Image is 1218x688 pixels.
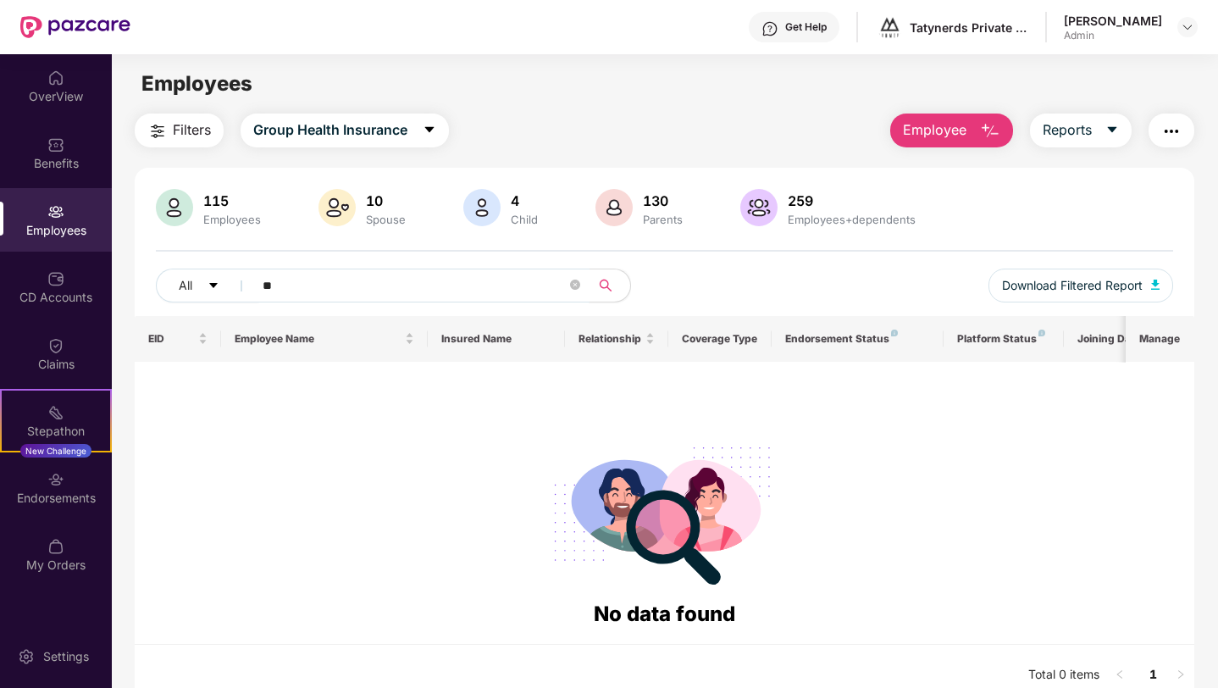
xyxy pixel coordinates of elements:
[253,119,407,141] span: Group Health Insurance
[47,69,64,86] img: svg+xml;base64,PHN2ZyBpZD0iSG9tZSIgeG1sbnM9Imh0dHA6Ly93d3cudzMub3JnLzIwMDAvc3ZnIiB3aWR0aD0iMjAiIG...
[428,316,566,362] th: Insured Name
[47,136,64,153] img: svg+xml;base64,PHN2ZyBpZD0iQmVuZWZpdHMiIHhtbG5zPSJodHRwOi8vd3d3LnczLm9yZy8yMDAwL3N2ZyIgd2lkdGg9Ij...
[565,316,668,362] th: Relationship
[589,269,631,302] button: search
[785,332,930,346] div: Endorsement Status
[740,189,778,226] img: svg+xml;base64,PHN2ZyB4bWxucz0iaHR0cDovL3d3dy53My5vcmcvMjAwMC9zdmciIHhtbG5zOnhsaW5rPSJodHRwOi8vd3...
[1126,316,1194,362] th: Manage
[463,189,501,226] img: svg+xml;base64,PHN2ZyB4bWxucz0iaHR0cDovL3d3dy53My5vcmcvMjAwMC9zdmciIHhtbG5zOnhsaW5rPSJodHRwOi8vd3...
[363,192,409,209] div: 10
[47,538,64,555] img: svg+xml;base64,PHN2ZyBpZD0iTXlfT3JkZXJzIiBkYXRhLW5hbWU9Ik15IE9yZGVycyIgeG1sbnM9Imh0dHA6Ly93d3cudz...
[141,71,252,96] span: Employees
[38,648,94,665] div: Settings
[903,119,966,141] span: Employee
[639,213,686,226] div: Parents
[1151,280,1160,290] img: svg+xml;base64,PHN2ZyB4bWxucz0iaHR0cDovL3d3dy53My5vcmcvMjAwMC9zdmciIHhtbG5zOnhsaW5rPSJodHRwOi8vd3...
[542,426,786,598] img: svg+xml;base64,PHN2ZyB4bWxucz0iaHR0cDovL3d3dy53My5vcmcvMjAwMC9zdmciIHdpZHRoPSIyODgiIGhlaWdodD0iMj...
[200,213,264,226] div: Employees
[988,269,1173,302] button: Download Filtered Report
[1064,13,1162,29] div: [PERSON_NAME]
[156,189,193,226] img: svg+xml;base64,PHN2ZyB4bWxucz0iaHR0cDovL3d3dy53My5vcmcvMjAwMC9zdmciIHhtbG5zOnhsaW5rPSJodHRwOi8vd3...
[507,192,541,209] div: 4
[910,19,1028,36] div: Tatynerds Private Limited
[594,602,735,626] span: No data found
[1181,20,1194,34] img: svg+xml;base64,PHN2ZyBpZD0iRHJvcGRvd24tMzJ4MzIiIHhtbG5zPSJodHRwOi8vd3d3LnczLm9yZy8yMDAwL3N2ZyIgd2...
[179,276,192,295] span: All
[784,213,919,226] div: Employees+dependents
[570,278,580,294] span: close-circle
[589,279,622,292] span: search
[147,121,168,141] img: svg+xml;base64,PHN2ZyB4bWxucz0iaHR0cDovL3d3dy53My5vcmcvMjAwMC9zdmciIHdpZHRoPSIyNCIgaGVpZ2h0PSIyNC...
[2,423,110,440] div: Stepathon
[47,404,64,421] img: svg+xml;base64,PHN2ZyB4bWxucz0iaHR0cDovL3d3dy53My5vcmcvMjAwMC9zdmciIHdpZHRoPSIyMSIgaGVpZ2h0PSIyMC...
[208,280,219,293] span: caret-down
[1140,662,1167,687] a: 1
[890,114,1013,147] button: Employee
[47,203,64,220] img: svg+xml;base64,PHN2ZyBpZD0iRW1wbG95ZWVzIiB4bWxucz0iaHR0cDovL3d3dy53My5vcmcvMjAwMC9zdmciIHdpZHRoPS...
[1030,114,1132,147] button: Reportscaret-down
[18,648,35,665] img: svg+xml;base64,PHN2ZyBpZD0iU2V0dGluZy0yMHgyMCIgeG1sbnM9Imh0dHA6Ly93d3cudzMub3JnLzIwMDAvc3ZnIiB3aW...
[1115,669,1125,680] span: left
[135,114,224,147] button: Filters
[1105,123,1119,138] span: caret-down
[1043,119,1092,141] span: Reports
[221,316,428,362] th: Employee Name
[47,471,64,488] img: svg+xml;base64,PHN2ZyBpZD0iRW5kb3JzZW1lbnRzIiB4bWxucz0iaHR0cDovL3d3dy53My5vcmcvMjAwMC9zdmciIHdpZH...
[957,332,1050,346] div: Platform Status
[148,332,195,346] span: EID
[507,213,541,226] div: Child
[761,20,778,37] img: svg+xml;base64,PHN2ZyBpZD0iSGVscC0zMngzMiIgeG1sbnM9Imh0dHA6Ly93d3cudzMub3JnLzIwMDAvc3ZnIiB3aWR0aD...
[891,330,898,336] img: svg+xml;base64,PHN2ZyB4bWxucz0iaHR0cDovL3d3dy53My5vcmcvMjAwMC9zdmciIHdpZHRoPSI4IiBoZWlnaHQ9IjgiIH...
[318,189,356,226] img: svg+xml;base64,PHN2ZyB4bWxucz0iaHR0cDovL3d3dy53My5vcmcvMjAwMC9zdmciIHhtbG5zOnhsaW5rPSJodHRwOi8vd3...
[785,20,827,34] div: Get Help
[363,213,409,226] div: Spouse
[20,444,91,458] div: New Challenge
[878,15,902,40] img: logo%20-%20black%20(1).png
[200,192,264,209] div: 115
[20,16,130,38] img: New Pazcare Logo
[241,114,449,147] button: Group Health Insurancecaret-down
[235,332,401,346] span: Employee Name
[47,337,64,354] img: svg+xml;base64,PHN2ZyBpZD0iQ2xhaW0iIHhtbG5zPSJodHRwOi8vd3d3LnczLm9yZy8yMDAwL3N2ZyIgd2lkdGg9IjIwIi...
[668,316,772,362] th: Coverage Type
[173,119,211,141] span: Filters
[423,123,436,138] span: caret-down
[1176,669,1186,680] span: right
[1064,29,1162,42] div: Admin
[1002,276,1143,295] span: Download Filtered Report
[135,316,221,362] th: EID
[570,280,580,290] span: close-circle
[156,269,259,302] button: Allcaret-down
[579,332,642,346] span: Relationship
[1161,121,1182,141] img: svg+xml;base64,PHN2ZyB4bWxucz0iaHR0cDovL3d3dy53My5vcmcvMjAwMC9zdmciIHdpZHRoPSIyNCIgaGVpZ2h0PSIyNC...
[47,270,64,287] img: svg+xml;base64,PHN2ZyBpZD0iQ0RfQWNjb3VudHMiIGRhdGEtbmFtZT0iQ0QgQWNjb3VudHMiIHhtbG5zPSJodHRwOi8vd3...
[639,192,686,209] div: 130
[1038,330,1045,336] img: svg+xml;base64,PHN2ZyB4bWxucz0iaHR0cDovL3d3dy53My5vcmcvMjAwMC9zdmciIHdpZHRoPSI4IiBoZWlnaHQ9IjgiIH...
[595,189,633,226] img: svg+xml;base64,PHN2ZyB4bWxucz0iaHR0cDovL3d3dy53My5vcmcvMjAwMC9zdmciIHhtbG5zOnhsaW5rPSJodHRwOi8vd3...
[980,121,1000,141] img: svg+xml;base64,PHN2ZyB4bWxucz0iaHR0cDovL3d3dy53My5vcmcvMjAwMC9zdmciIHhtbG5zOnhsaW5rPSJodHRwOi8vd3...
[1064,316,1167,362] th: Joining Date
[784,192,919,209] div: 259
